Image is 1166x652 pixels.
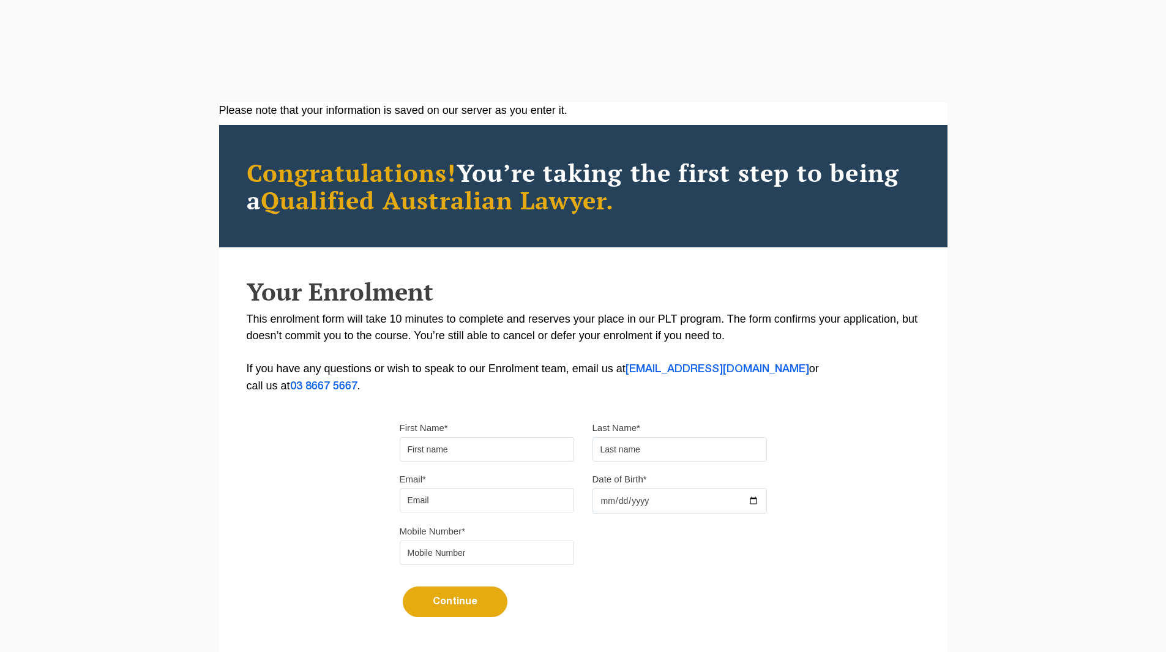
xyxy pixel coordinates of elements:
a: 03 8667 5667 [290,381,357,391]
input: Last name [592,437,767,462]
h2: Your Enrolment [247,278,920,305]
label: Date of Birth* [592,473,647,485]
input: First name [400,437,574,462]
div: Please note that your information is saved on our server as you enter it. [219,102,947,119]
button: Continue [403,586,507,617]
h2: You’re taking the first step to being a [247,159,920,214]
label: First Name* [400,422,448,434]
span: Congratulations! [247,156,457,189]
input: Email [400,488,574,512]
label: Last Name* [592,422,640,434]
a: [EMAIL_ADDRESS][DOMAIN_NAME] [626,364,809,374]
span: Qualified Australian Lawyer. [261,184,615,216]
p: This enrolment form will take 10 minutes to complete and reserves your place in our PLT program. ... [247,311,920,395]
input: Mobile Number [400,541,574,565]
label: Mobile Number* [400,525,466,538]
label: Email* [400,473,426,485]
